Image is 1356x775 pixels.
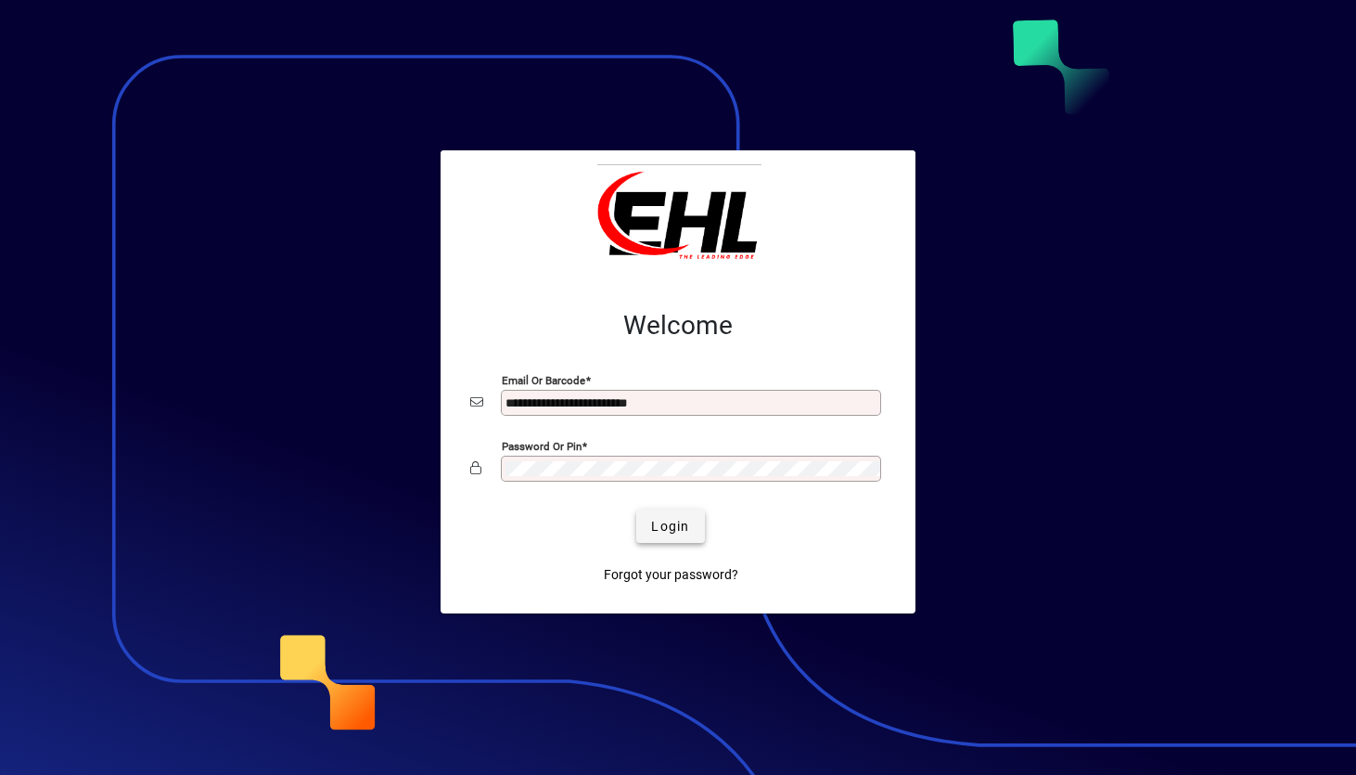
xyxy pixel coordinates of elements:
[502,440,582,453] mat-label: Password or Pin
[636,510,704,543] button: Login
[502,374,585,387] mat-label: Email or Barcode
[596,558,746,591] a: Forgot your password?
[470,310,886,342] h2: Welcome
[604,565,738,585] span: Forgot your password?
[651,517,689,536] span: Login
